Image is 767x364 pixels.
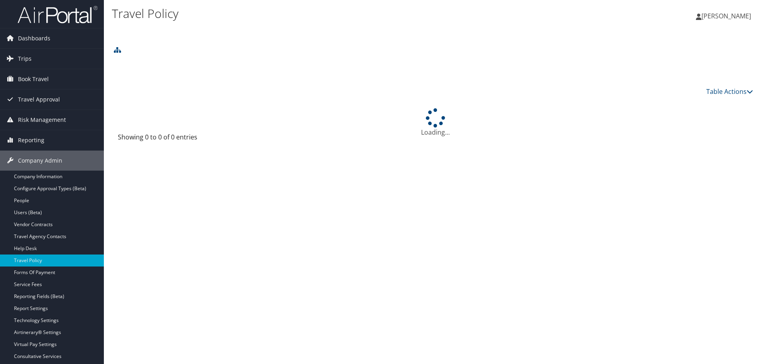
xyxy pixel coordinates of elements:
[706,87,753,96] a: Table Actions
[18,28,50,48] span: Dashboards
[112,5,543,22] h1: Travel Policy
[118,132,268,146] div: Showing 0 to 0 of 0 entries
[112,108,759,137] div: Loading...
[701,12,751,20] span: [PERSON_NAME]
[18,151,62,171] span: Company Admin
[18,110,66,130] span: Risk Management
[18,130,44,150] span: Reporting
[18,90,60,109] span: Travel Approval
[18,69,49,89] span: Book Travel
[18,5,97,24] img: airportal-logo.png
[696,4,759,28] a: [PERSON_NAME]
[18,49,32,69] span: Trips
